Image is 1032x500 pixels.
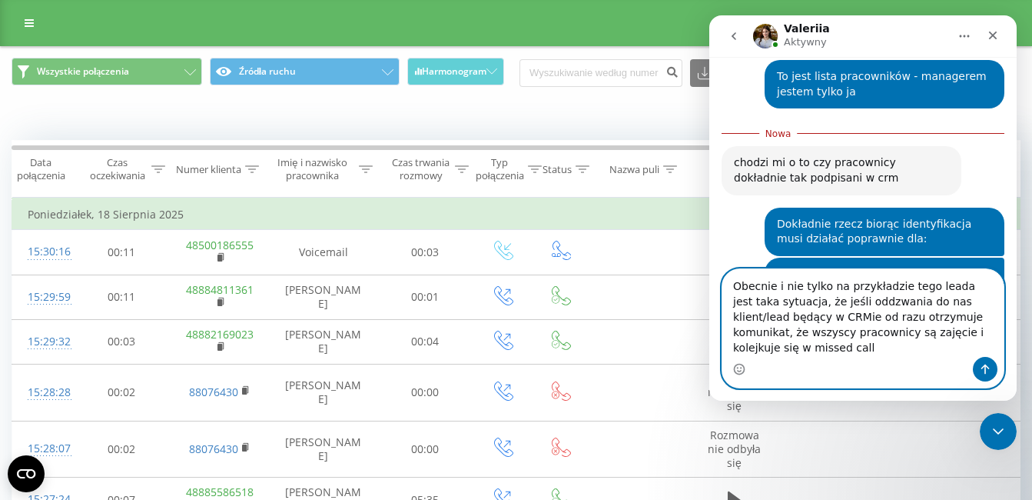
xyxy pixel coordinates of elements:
[74,230,170,275] td: 00:11
[708,428,761,470] span: Rozmowa nie odbyła się
[377,364,473,421] td: 00:00
[186,238,254,252] a: 48500186555
[390,156,451,182] div: Czas trwania rozmowy
[377,319,473,364] td: 00:04
[690,59,773,87] button: Eksport
[476,156,524,182] div: Typ połączenia
[186,282,254,297] a: 48884811361
[176,163,241,176] div: Numer klienta
[543,163,572,176] div: Status
[28,327,58,357] div: 15:29:32
[609,163,659,176] div: Nazwa puli
[270,319,377,364] td: [PERSON_NAME]
[377,421,473,478] td: 00:00
[210,58,400,85] button: Źródła ruchu
[8,455,45,492] button: Open CMP widget
[407,58,504,85] button: Harmonogram
[186,327,254,342] a: 48882169023
[270,230,377,275] td: Voicemail
[708,371,761,413] span: Rozmowa nie odbyła się
[980,413,1017,450] iframe: Intercom live chat
[189,385,238,399] a: 88076430
[270,364,377,421] td: [PERSON_NAME]
[270,156,356,182] div: Imię i nazwisko pracownika
[28,378,58,408] div: 15:28:28
[186,485,254,499] a: 48885586518
[519,59,682,87] input: Wyszukiwanie według numeru
[377,275,473,319] td: 00:01
[74,319,170,364] td: 00:03
[189,442,238,456] a: 88076430
[28,237,58,267] div: 15:30:16
[28,434,58,464] div: 15:28:07
[270,275,377,319] td: [PERSON_NAME]
[74,421,170,478] td: 00:02
[12,58,202,85] button: Wszystkie połączenia
[270,421,377,478] td: [PERSON_NAME]
[28,282,58,312] div: 15:29:59
[377,230,473,275] td: 00:03
[74,275,170,319] td: 00:11
[709,15,1017,401] iframe: Intercom live chat
[74,364,170,421] td: 00:02
[702,156,776,182] div: Nagranie rozmowy
[37,65,129,78] span: Wszystkie połączenia
[422,66,486,77] span: Harmonogram
[12,156,69,182] div: Data połączenia
[87,156,148,182] div: Czas oczekiwania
